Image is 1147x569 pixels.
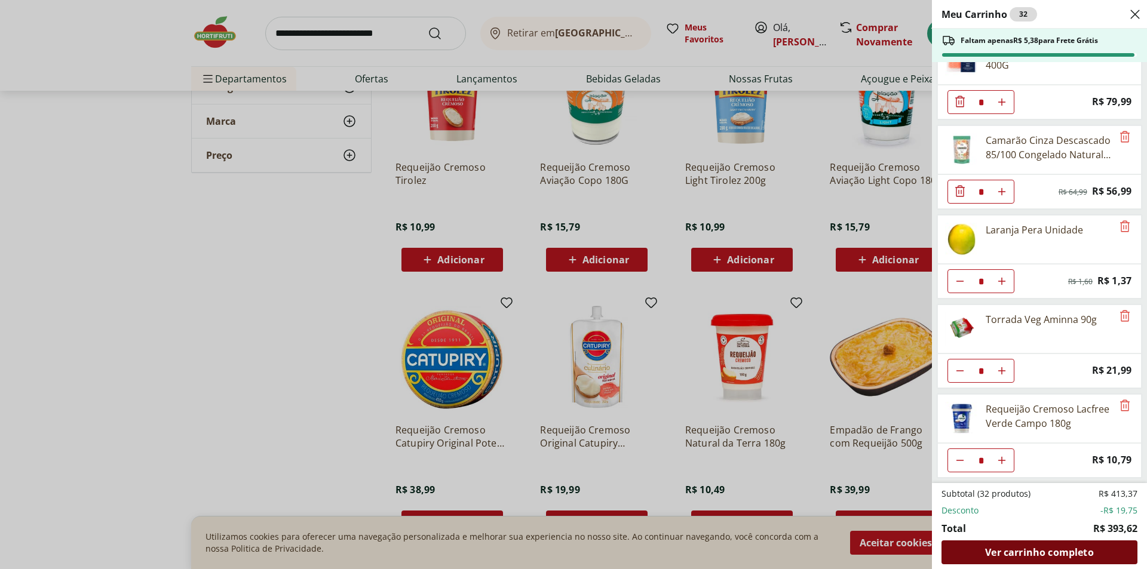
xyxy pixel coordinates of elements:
button: Aumentar Quantidade [990,180,1014,204]
button: Aumentar Quantidade [990,269,1014,293]
button: Aumentar Quantidade [990,448,1014,472]
div: Requeijão Cremoso Lacfree Verde Campo 180g [986,402,1112,430]
a: Ver carrinho completo [941,540,1137,564]
button: Diminuir Quantidade [948,180,972,204]
button: Remove [1118,399,1132,413]
span: -R$ 19,75 [1100,505,1137,516]
input: Quantidade Atual [972,180,990,203]
img: Laranja Pera Unidade [945,223,979,256]
span: R$ 413,37 [1099,488,1137,500]
button: Aumentar Quantidade [990,90,1014,114]
span: R$ 21,99 [1092,362,1131,379]
span: Ver carrinho completo [985,548,1093,557]
img: Principal [945,402,979,435]
span: Faltam apenas R$ 5,38 para Frete Grátis [961,36,1098,45]
input: Quantidade Atual [972,359,990,382]
button: Aumentar Quantidade [990,359,1014,383]
span: Desconto [941,505,979,516]
span: R$ 393,62 [1093,521,1137,536]
div: Laranja Pera Unidade [986,223,1083,237]
span: R$ 10,79 [1092,452,1131,468]
button: Diminuir Quantidade [948,269,972,293]
span: R$ 1,37 [1097,273,1131,289]
span: R$ 56,99 [1092,183,1131,199]
img: Principal [945,312,979,346]
button: Diminuir Quantidade [948,90,972,114]
span: Total [941,521,966,536]
button: Diminuir Quantidade [948,359,972,383]
span: Subtotal (32 produtos) [941,488,1031,500]
span: R$ 64,99 [1059,187,1087,197]
div: Torrada Veg Aminna 90g [986,312,1097,327]
span: R$ 1,60 [1068,277,1093,287]
input: Quantidade Atual [972,91,990,113]
input: Quantidade Atual [972,270,990,293]
button: Diminuir Quantidade [948,448,972,472]
div: Camarão Cinza Descascado 85/100 Congelado Natural Da Terra 400g [986,133,1112,162]
h2: Meu Carrinho [941,7,1037,21]
button: Remove [1118,130,1132,144]
div: 32 [1010,7,1037,21]
button: Remove [1118,309,1132,324]
button: Remove [1118,220,1132,234]
span: R$ 79,99 [1092,94,1131,110]
input: Quantidade Atual [972,449,990,472]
